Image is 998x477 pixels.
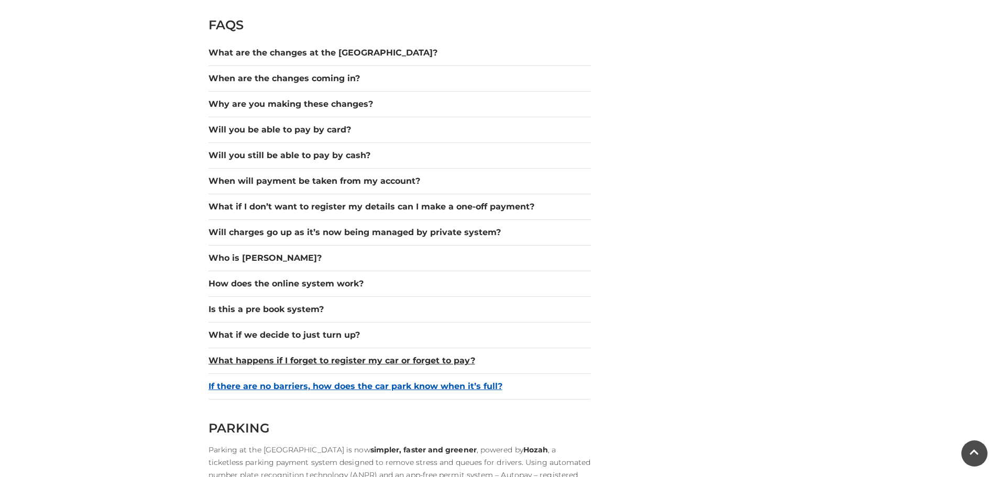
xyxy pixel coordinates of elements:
[209,17,591,32] h2: FAQS
[523,445,548,454] strong: Hozah
[209,124,591,136] button: Will you be able to pay by card?
[209,47,591,59] button: What are the changes at the [GEOGRAPHIC_DATA]?
[209,252,591,264] button: Who is [PERSON_NAME]?
[209,201,591,213] button: What if I don’t want to register my details can I make a one-off payment?
[209,354,591,367] button: What happens if I forget to register my car or forget to pay?
[209,278,591,290] button: How does the online system work?
[209,149,591,162] button: Will you still be able to pay by cash?
[209,72,591,85] button: When are the changes coming in?
[370,445,477,454] strong: simpler, faster and greener
[209,303,591,316] button: Is this a pre book system?
[209,420,591,436] h2: PARKING
[209,98,591,110] button: Why are you making these changes?
[209,329,591,341] button: What if we decide to just turn up?
[209,226,591,239] button: Will charges go up as it’s now being managed by private system?
[209,380,591,393] button: If there are no barriers, how does the car park know when it’s full?
[209,175,591,187] button: When will payment be taken from my account?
